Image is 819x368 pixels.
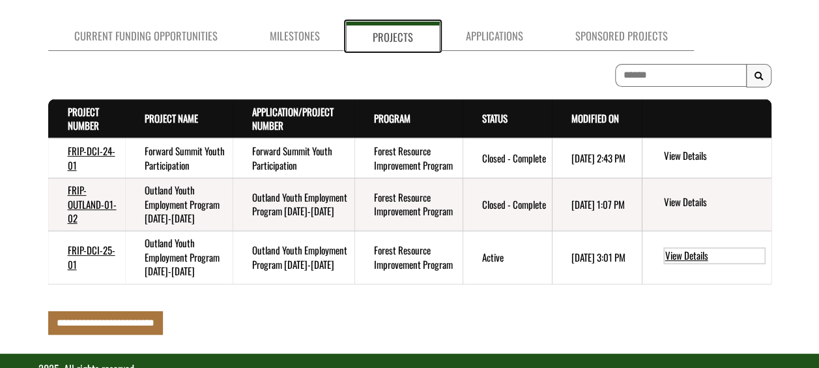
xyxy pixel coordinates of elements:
td: Outland Youth Employment Program 2025-2032 [233,231,354,284]
a: FRIP-DCI-25-01 [68,243,115,271]
a: View details [663,195,766,211]
td: Closed - Complete [463,178,552,231]
th: Actions [642,99,771,138]
td: action menu [642,178,771,231]
td: Forward Summit Youth Participation [233,138,354,177]
td: Active [463,231,552,284]
td: FRIP-DCI-25-01 [48,231,126,284]
td: Forest Resource Improvement Program [354,231,463,284]
td: Outland Youth Employment Program 2023-2027 [233,178,354,231]
a: Current Funding Opportunities [48,22,244,51]
a: Milestones [244,22,346,51]
td: Forest Resource Improvement Program [354,178,463,231]
td: action menu [642,138,771,177]
a: Sponsored Projects [549,22,694,51]
a: Status [482,111,508,125]
a: FRIP-OUTLAND-01-02 [68,183,117,225]
a: Project Name [145,111,198,125]
input: To search on partial text, use the asterisk (*) wildcard character. [615,64,747,87]
a: Projects [346,22,440,51]
td: Forward Summit Youth Participation [125,138,233,177]
a: Program [374,111,410,125]
td: FRIP-OUTLAND-01-02 [48,178,126,231]
a: View details [663,247,766,264]
time: [DATE] 3:01 PM [571,250,625,264]
time: [DATE] 1:07 PM [571,197,625,211]
a: Application/Project Number [252,104,334,132]
td: action menu [642,231,771,284]
a: Applications [440,22,549,51]
td: Closed - Complete [463,138,552,177]
td: Outland Youth Employment Program 2023-2027 [125,178,233,231]
button: Search Results [746,64,771,87]
time: [DATE] 2:43 PM [571,151,625,165]
td: 5/14/2025 1:07 PM [552,178,642,231]
td: FRIP-DCI-24-01 [48,138,126,177]
a: View details [663,149,766,164]
a: Modified On [571,111,619,125]
td: 2/26/2025 2:43 PM [552,138,642,177]
td: 7/13/2025 3:01 PM [552,231,642,284]
td: Outland Youth Employment Program 2025-2032 [125,231,233,284]
a: FRIP-DCI-24-01 [68,144,115,172]
td: Forest Resource Improvement Program [354,138,463,177]
a: Project Number [68,104,99,132]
